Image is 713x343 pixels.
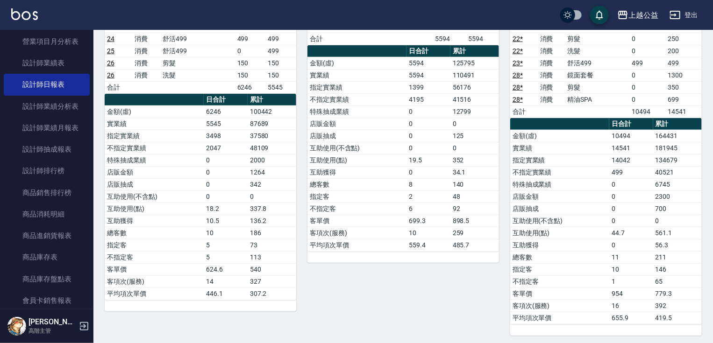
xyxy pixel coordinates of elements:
[4,246,90,268] a: 商品庫存表
[307,81,406,93] td: 指定實業績
[609,203,653,215] td: 0
[609,239,653,251] td: 0
[565,57,630,69] td: 舒活499
[433,33,466,45] td: 5594
[406,190,450,203] td: 2
[450,203,499,215] td: 92
[248,94,296,106] th: 累計
[613,6,662,25] button: 上越公益
[133,57,161,69] td: 消費
[204,287,248,300] td: 446.1
[450,178,499,190] td: 140
[307,154,406,166] td: 互助使用(點)
[466,33,499,45] td: 5594
[105,81,133,93] td: 合計
[307,239,406,251] td: 平均項次單價
[609,166,653,178] td: 499
[653,190,702,203] td: 2300
[666,57,702,69] td: 499
[406,57,450,69] td: 5594
[609,118,653,130] th: 日合計
[107,71,114,79] a: 26
[565,45,630,57] td: 洗髮
[666,69,702,81] td: 1300
[609,178,653,190] td: 0
[450,105,499,118] td: 12799
[105,251,204,263] td: 不指定客
[265,69,296,81] td: 150
[29,317,76,327] h5: [PERSON_NAME]
[666,81,702,93] td: 350
[307,69,406,81] td: 實業績
[609,142,653,154] td: 14541
[653,154,702,166] td: 134679
[628,9,658,21] div: 上越公益
[510,166,609,178] td: 不指定實業績
[4,74,90,95] a: 設計師日報表
[307,190,406,203] td: 指定客
[204,227,248,239] td: 10
[105,178,204,190] td: 店販抽成
[204,178,248,190] td: 0
[248,142,296,154] td: 48109
[307,227,406,239] td: 客項次(服務)
[204,94,248,106] th: 日合計
[307,166,406,178] td: 互助獲得
[450,215,499,227] td: 898.5
[105,130,204,142] td: 指定實業績
[133,33,161,45] td: 消費
[653,239,702,251] td: 56.3
[450,57,499,69] td: 125795
[538,45,565,57] td: 消費
[653,300,702,312] td: 392
[450,154,499,166] td: 352
[609,300,653,312] td: 16
[510,178,609,190] td: 特殊抽成業績
[133,45,161,57] td: 消費
[7,317,26,336] img: Person
[609,287,653,300] td: 954
[204,203,248,215] td: 18.2
[510,287,609,300] td: 客單價
[653,251,702,263] td: 211
[105,263,204,275] td: 客單價
[235,45,266,57] td: 0
[510,263,609,275] td: 指定客
[406,142,450,154] td: 0
[105,227,204,239] td: 總客數
[11,8,38,20] img: Logo
[105,239,204,251] td: 指定客
[265,81,296,93] td: 5545
[450,166,499,178] td: 34.1
[307,178,406,190] td: 總客數
[105,94,296,300] table: a dense table
[406,178,450,190] td: 8
[510,142,609,154] td: 實業績
[4,182,90,203] a: 商品銷售排行榜
[565,33,630,45] td: 剪髮
[609,263,653,275] td: 10
[248,215,296,227] td: 136.2
[629,33,665,45] td: 0
[565,81,630,93] td: 剪髮
[248,251,296,263] td: 113
[307,105,406,118] td: 特殊抽成業績
[105,215,204,227] td: 互助獲得
[265,33,296,45] td: 499
[629,81,665,93] td: 0
[4,268,90,290] a: 商品庫存盤點表
[450,190,499,203] td: 48
[307,203,406,215] td: 不指定客
[29,327,76,335] p: 高階主管
[406,130,450,142] td: 0
[248,239,296,251] td: 73
[248,105,296,118] td: 100442
[4,117,90,139] a: 設計師業績月報表
[248,130,296,142] td: 37580
[609,227,653,239] td: 44.7
[653,312,702,324] td: 419.5
[204,275,248,287] td: 14
[406,45,450,57] th: 日合計
[565,69,630,81] td: 鏡面套餐
[609,275,653,287] td: 1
